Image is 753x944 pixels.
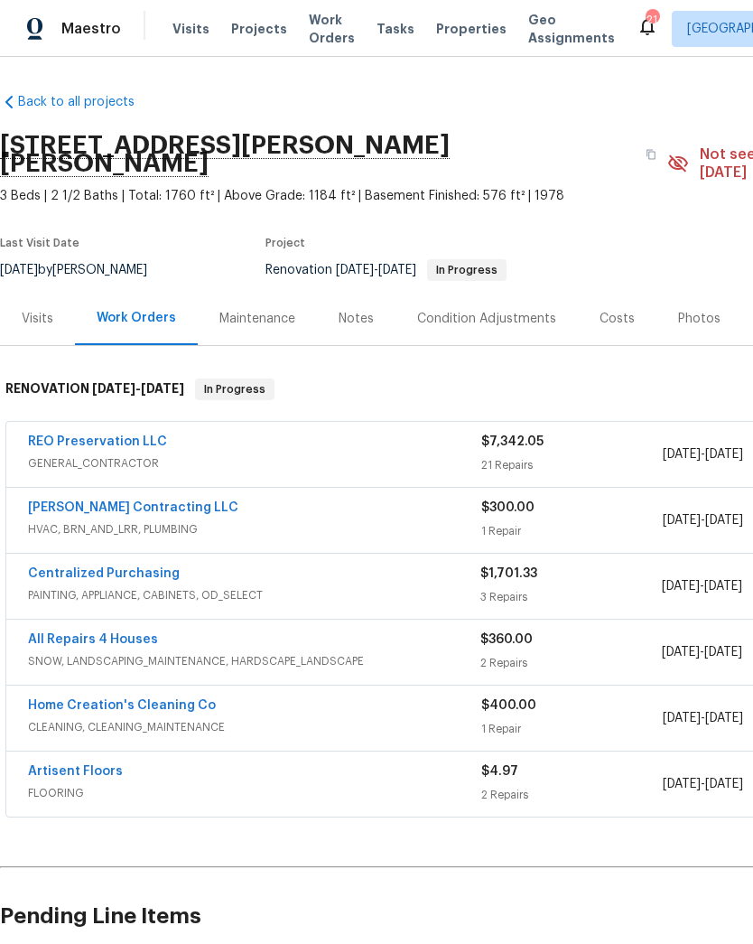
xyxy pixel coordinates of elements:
[61,20,121,38] span: Maestro
[231,20,287,38] span: Projects
[663,709,743,727] span: -
[663,448,701,461] span: [DATE]
[28,699,216,712] a: Home Creation's Cleaning Co
[705,712,743,724] span: [DATE]
[28,435,167,448] a: REO Preservation LLC
[663,514,701,527] span: [DATE]
[429,265,505,276] span: In Progress
[646,11,658,29] div: 21
[481,456,663,474] div: 21 Repairs
[28,520,481,538] span: HVAC, BRN_AND_LRR, PLUMBING
[662,580,700,593] span: [DATE]
[705,778,743,790] span: [DATE]
[219,310,295,328] div: Maintenance
[28,501,238,514] a: [PERSON_NAME] Contracting LLC
[481,522,663,540] div: 1 Repair
[97,309,176,327] div: Work Orders
[481,765,518,778] span: $4.97
[481,699,536,712] span: $400.00
[92,382,135,395] span: [DATE]
[480,654,661,672] div: 2 Repairs
[663,778,701,790] span: [DATE]
[662,646,700,659] span: [DATE]
[663,511,743,529] span: -
[172,20,209,38] span: Visits
[336,264,374,276] span: [DATE]
[28,784,481,802] span: FLOORING
[436,20,507,38] span: Properties
[309,11,355,47] span: Work Orders
[378,264,416,276] span: [DATE]
[481,435,544,448] span: $7,342.05
[704,646,742,659] span: [DATE]
[481,720,663,738] div: 1 Repair
[92,382,184,395] span: -
[662,643,742,661] span: -
[704,580,742,593] span: [DATE]
[376,23,414,35] span: Tasks
[417,310,556,328] div: Condition Adjustments
[481,501,535,514] span: $300.00
[481,786,663,804] div: 2 Repairs
[480,633,533,646] span: $360.00
[480,567,537,580] span: $1,701.33
[28,718,481,736] span: CLEANING, CLEANING_MAINTENANCE
[339,310,374,328] div: Notes
[600,310,635,328] div: Costs
[197,380,273,398] span: In Progress
[265,238,305,248] span: Project
[705,448,743,461] span: [DATE]
[28,567,180,580] a: Centralized Purchasing
[336,264,416,276] span: -
[265,264,507,276] span: Renovation
[528,11,615,47] span: Geo Assignments
[5,379,184,400] h6: RENOVATION
[635,138,667,171] button: Copy Address
[28,633,158,646] a: All Repairs 4 Houses
[662,577,742,595] span: -
[28,765,123,778] a: Artisent Floors
[705,514,743,527] span: [DATE]
[141,382,184,395] span: [DATE]
[480,588,661,606] div: 3 Repairs
[678,310,720,328] div: Photos
[663,775,743,793] span: -
[663,445,743,463] span: -
[663,712,701,724] span: [DATE]
[28,586,480,604] span: PAINTING, APPLIANCE, CABINETS, OD_SELECT
[28,652,480,670] span: SNOW, LANDSCAPING_MAINTENANCE, HARDSCAPE_LANDSCAPE
[28,454,481,472] span: GENERAL_CONTRACTOR
[22,310,53,328] div: Visits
